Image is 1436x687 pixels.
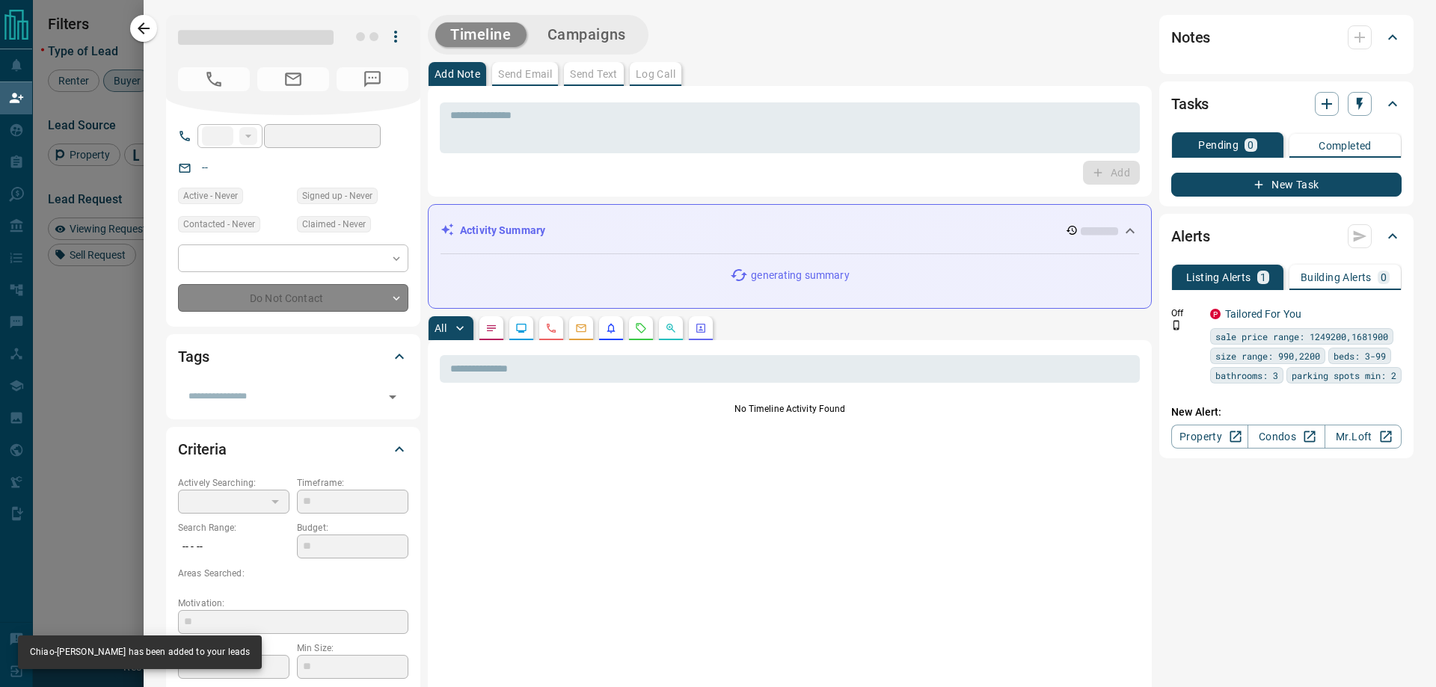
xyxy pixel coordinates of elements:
[1171,173,1402,197] button: New Task
[1325,425,1402,449] a: Mr.Loft
[435,323,447,333] p: All
[178,67,250,91] span: No Number
[302,188,372,203] span: Signed up - Never
[1171,404,1402,420] p: New Alert:
[297,476,408,490] p: Timeframe:
[1171,425,1248,449] a: Property
[1215,348,1320,363] span: size range: 990,2200
[605,322,617,334] svg: Listing Alerts
[202,161,208,173] a: --
[178,567,408,580] p: Areas Searched:
[1171,320,1182,330] svg: Push Notification Only
[297,521,408,534] p: Budget:
[337,67,408,91] span: No Number
[183,188,238,203] span: Active - Never
[485,322,497,334] svg: Notes
[178,345,209,369] h2: Tags
[1334,348,1386,363] span: beds: 3-99
[1260,272,1266,283] p: 1
[515,322,527,334] svg: Lead Browsing Activity
[1171,86,1402,122] div: Tasks
[178,437,227,461] h2: Criteria
[440,402,1140,416] p: No Timeline Activity Found
[1186,272,1251,283] p: Listing Alerts
[441,217,1139,244] div: Activity Summary
[695,322,707,334] svg: Agent Actions
[460,223,545,238] p: Activity Summary
[435,22,527,47] button: Timeline
[178,476,289,490] p: Actively Searching:
[1248,140,1254,150] p: 0
[1171,306,1201,320] p: Off
[183,217,255,232] span: Contacted - Never
[178,284,408,312] div: Do Not Contact
[1301,272,1372,283] p: Building Alerts
[178,339,408,375] div: Tags
[1171,19,1402,55] div: Notes
[297,641,408,655] p: Min Size:
[435,69,480,79] p: Add Note
[751,268,849,283] p: generating summary
[575,322,587,334] svg: Emails
[1292,368,1396,383] span: parking spots min: 2
[257,67,329,91] span: No Email
[1171,25,1210,49] h2: Notes
[1210,309,1221,319] div: property.ca
[178,521,289,534] p: Search Range:
[665,322,677,334] svg: Opportunities
[1215,368,1278,383] span: bathrooms: 3
[533,22,641,47] button: Campaigns
[1171,224,1210,248] h2: Alerts
[1225,308,1301,320] a: Tailored For You
[178,597,408,610] p: Motivation:
[178,534,289,559] p: -- - --
[178,431,408,467] div: Criteria
[1381,272,1387,283] p: 0
[1215,329,1388,344] span: sale price range: 1249200,1681900
[302,217,366,232] span: Claimed - Never
[30,640,250,665] div: Chiao-[PERSON_NAME] has been added to your leads
[1198,140,1239,150] p: Pending
[1248,425,1325,449] a: Condos
[1319,141,1372,151] p: Completed
[382,386,403,407] button: Open
[1171,218,1402,254] div: Alerts
[545,322,557,334] svg: Calls
[635,322,647,334] svg: Requests
[1171,92,1209,116] h2: Tasks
